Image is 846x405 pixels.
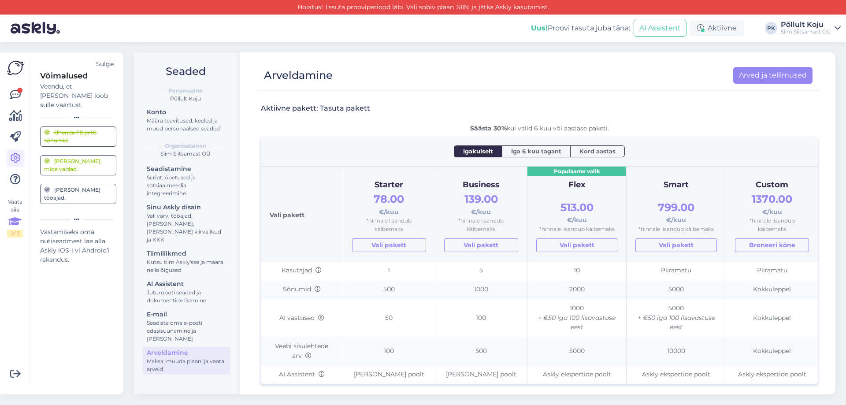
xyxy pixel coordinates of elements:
td: Askly ekspertide poolt [726,365,818,384]
div: AI Assistent [147,279,226,289]
td: 1000 [527,299,627,337]
div: E-mail [147,310,226,319]
div: Veendu, et [PERSON_NAME] loob sulle väärtust. [40,82,116,110]
b: Säästa 30% [470,124,507,132]
td: Kokkuleppel [726,299,818,337]
div: Juturoboti seaded ja dokumentide lisamine [147,289,226,305]
a: E-mailSeadista oma e-posti edasisuunamine ja [PERSON_NAME] [143,308,230,344]
div: *hinnale lisandub käibemaks [735,217,809,233]
a: Vali pakett [635,238,717,252]
div: PK [765,22,777,34]
div: *hinnale lisandub käibemaks [536,225,617,234]
div: Vali pakett [270,175,334,253]
div: 2 / 3 [7,230,23,238]
div: €/kuu [444,191,518,217]
img: Askly Logo [7,59,24,76]
a: Sinu Askly disainVali värv, tööajad, [PERSON_NAME], [PERSON_NAME] kiirvalikud ja KKK [143,201,230,245]
h2: Seaded [141,63,230,80]
div: Seadista oma e-posti edasisuunamine ja [PERSON_NAME] [147,319,226,343]
a: SIIN [454,3,471,11]
div: €/kuu [635,199,717,225]
td: 10000 [627,337,726,365]
a: SeadistamineScript, õpetused ja sotsiaalmeedia integreerimine [143,163,230,199]
div: Arveldamine [147,348,226,357]
span: 139.00 [464,193,498,205]
span: 799.00 [658,201,694,214]
td: 5 [435,261,527,280]
div: Proovi tasuta juba täna: [531,23,630,33]
h3: Aktiivne pakett: Tasuta pakett [261,104,370,113]
a: TiimiliikmedKutsu tiim Askly'sse ja määra neile õigused [143,248,230,275]
a: Arved ja tellimused [733,67,813,84]
div: Põllult Koju [781,21,831,28]
td: Askly ekspertide poolt [627,365,726,384]
div: Sulge [96,59,114,69]
td: AI Assistent [261,365,343,384]
div: *hinnale lisandub käibemaks [444,217,518,233]
div: €/kuu [352,191,426,217]
td: Veebi sisulehtede arv [261,337,343,365]
a: ArveldamineMaksa, muuda plaani ja vaata arveid [143,347,230,375]
div: kui valid 6 kuu või aastase paketi. [261,124,818,133]
td: 1 [343,261,435,280]
b: Organisatsioon [165,142,206,150]
a: [PERSON_NAME], mida valdad. [40,155,116,175]
a: Vali pakett [536,238,617,252]
div: Script, õpetused ja sotsiaalmeedia integreerimine [147,174,226,197]
div: €/kuu [536,199,617,225]
a: Vali pakett [352,238,426,252]
td: 1000 [435,280,527,299]
td: 500 [343,280,435,299]
div: Võimalused [40,70,116,82]
td: Piiramatu [627,261,726,280]
td: [PERSON_NAME] poolt [435,365,527,384]
td: 5000 [527,337,627,365]
div: Tiimiliikmed [147,249,226,258]
td: 10 [527,261,627,280]
div: Maksa, muuda plaani ja vaata arveid [147,357,226,373]
td: 50 [343,299,435,337]
div: Siim Siitsamast OÜ [141,150,230,158]
div: Arveldamine [264,67,333,84]
a: AI AssistentJuturoboti seaded ja dokumentide lisamine [143,278,230,306]
a: Põllult KojuSiim Siitsamast OÜ [781,21,841,35]
a: Vali pakett [444,238,518,252]
div: Põllult Koju [141,95,230,103]
td: Askly ekspertide poolt [527,365,627,384]
td: 100 [343,337,435,365]
td: 100 [435,299,527,337]
button: AI Assistent [634,20,686,37]
div: Siim Siitsamast OÜ [781,28,831,35]
td: 500 [435,337,527,365]
span: 513.00 [560,201,594,214]
div: Ühenda FB ja IG sõnumid [44,129,112,145]
div: Seadistamine [147,164,226,174]
td: Kokkuleppel [726,337,818,365]
b: Uus! [531,24,548,32]
div: Custom [735,179,809,191]
a: [PERSON_NAME] tööajad. [40,184,116,204]
td: 5000 [627,280,726,299]
div: Starter [352,179,426,191]
div: Populaarne valik [527,167,626,177]
div: Vali värv, tööajad, [PERSON_NAME], [PERSON_NAME] kiirvalikud ja KKK [147,212,226,244]
div: [PERSON_NAME], mida valdad. [44,157,112,173]
span: Igakuiselt [463,147,493,156]
div: Sinu Askly disain [147,203,226,212]
b: Personaalne [168,87,203,95]
span: 1370.00 [752,193,792,205]
div: Flex [536,179,617,191]
div: Konto [147,108,226,117]
div: *hinnale lisandub käibemaks [635,225,717,234]
div: Vaata siia [7,198,23,238]
i: + €50 iga 100 lisavastuse eest [638,314,715,331]
td: [PERSON_NAME] poolt [343,365,435,384]
a: KontoMäära teavitused, keeled ja muud personaalsed seaded [143,106,230,134]
td: Kokkuleppel [726,280,818,299]
div: Vastamiseks oma nutiseadmest lae alla Askly iOS-i vi Android’i rakendus. [40,227,116,264]
td: Kasutajad [261,261,343,280]
div: Business [444,179,518,191]
div: Smart [635,179,717,191]
td: Sõnumid [261,280,343,299]
div: *hinnale lisandub käibemaks [352,217,426,233]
